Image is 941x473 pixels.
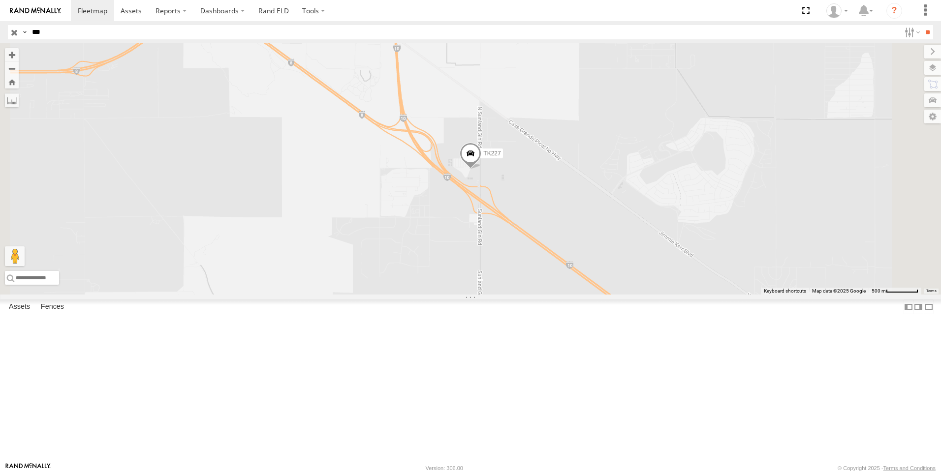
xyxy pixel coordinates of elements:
[924,299,934,314] label: Hide Summary Table
[823,3,851,18] div: Norma Casillas
[5,61,19,75] button: Zoom out
[5,48,19,61] button: Zoom in
[5,463,51,473] a: Visit our Website
[883,465,936,471] a: Terms and Conditions
[483,149,501,156] span: TK227
[926,289,937,293] a: Terms (opens in new tab)
[36,300,69,314] label: Fences
[913,299,923,314] label: Dock Summary Table to the Right
[10,7,61,14] img: rand-logo.svg
[812,288,866,294] span: Map data ©2025 Google
[904,299,913,314] label: Dock Summary Table to the Left
[886,3,902,19] i: ?
[924,110,941,123] label: Map Settings
[901,25,922,39] label: Search Filter Options
[872,288,886,294] span: 500 m
[21,25,29,39] label: Search Query
[764,288,806,295] button: Keyboard shortcuts
[5,246,25,266] button: Drag Pegman onto the map to open Street View
[838,465,936,471] div: © Copyright 2025 -
[869,288,921,295] button: Map Scale: 500 m per 62 pixels
[5,93,19,107] label: Measure
[5,75,19,89] button: Zoom Home
[426,465,463,471] div: Version: 306.00
[4,300,35,314] label: Assets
